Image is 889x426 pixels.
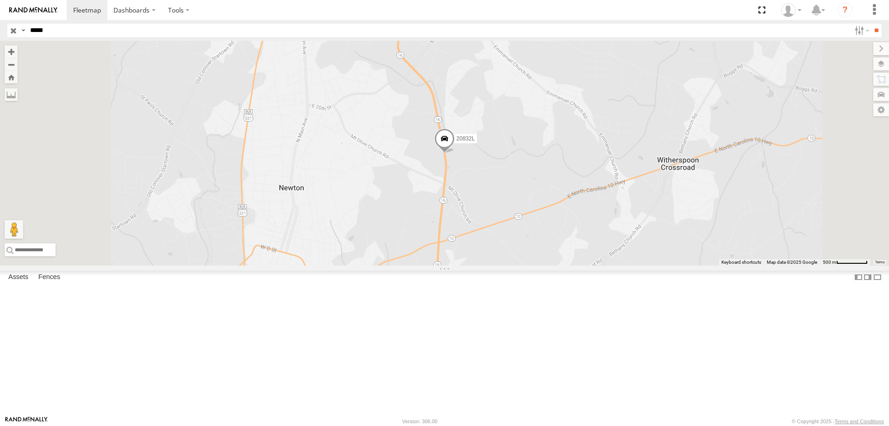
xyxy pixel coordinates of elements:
label: Dock Summary Table to the Right [863,271,872,284]
label: Search Filter Options [851,24,871,37]
label: Hide Summary Table [873,271,882,284]
button: Map Scale: 500 m per 64 pixels [820,259,870,266]
button: Zoom in [5,45,18,58]
span: Map data ©2025 Google [767,260,817,265]
img: rand-logo.svg [9,7,57,13]
a: Terms and Conditions [835,419,884,424]
a: Visit our Website [5,417,48,426]
span: 20832L [457,135,475,142]
button: Zoom out [5,58,18,71]
a: Terms (opens in new tab) [875,261,885,264]
label: Fences [34,271,65,284]
div: Zack Abernathy [778,3,805,17]
div: Version: 306.00 [402,419,438,424]
button: Zoom Home [5,71,18,83]
label: Dock Summary Table to the Left [854,271,863,284]
button: Keyboard shortcuts [721,259,761,266]
i: ? [838,3,852,18]
label: Search Query [19,24,27,37]
label: Measure [5,88,18,101]
div: © Copyright 2025 - [792,419,884,424]
label: Map Settings [873,103,889,116]
button: Drag Pegman onto the map to open Street View [5,220,23,239]
span: 500 m [823,260,836,265]
label: Assets [4,271,33,284]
